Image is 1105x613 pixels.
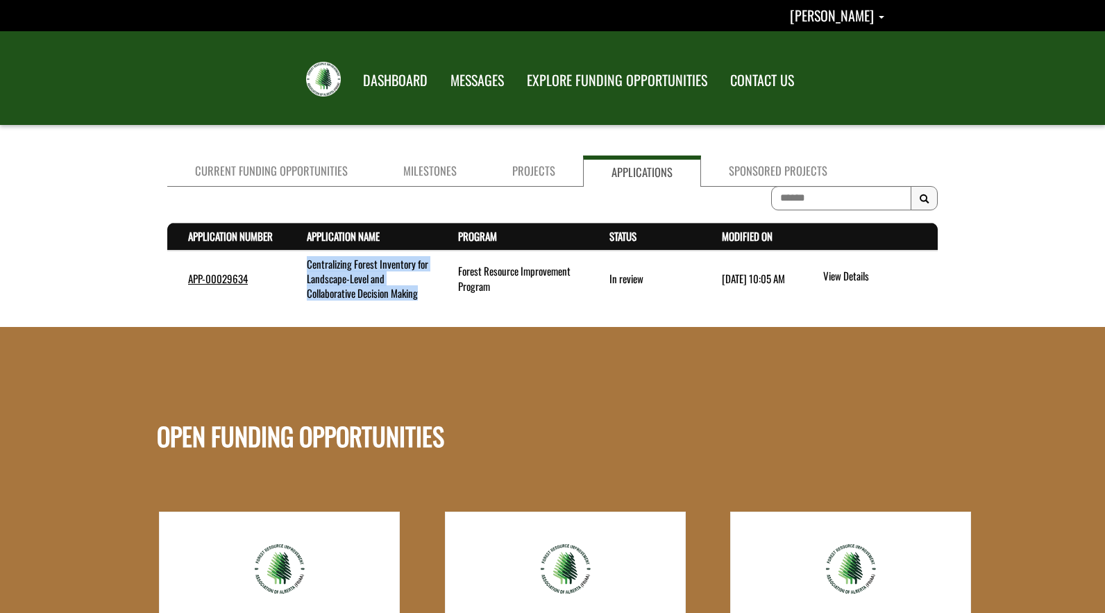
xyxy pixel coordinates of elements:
[306,62,341,96] img: FRIAA Submissions Portal
[157,342,444,450] h1: OPEN FUNDING OPPORTUNITIES
[253,543,305,595] img: friaa-logo.png
[188,228,273,244] a: Application Number
[825,543,877,595] img: friaa-logo.png
[437,251,589,307] td: Forest Resource Improvement Program
[484,156,583,187] a: Projects
[458,228,497,244] a: Program
[583,156,701,187] a: Applications
[376,156,484,187] a: Milestones
[307,228,380,244] a: Application Name
[589,251,701,307] td: In review
[722,271,785,286] time: [DATE] 10:05 AM
[188,271,248,286] a: APP-00029634
[800,224,938,251] th: Actions
[440,63,514,98] a: MESSAGES
[516,63,718,98] a: EXPLORE FUNDING OPPORTUNITIES
[167,156,376,187] a: Current Funding Opportunities
[720,63,804,98] a: CONTACT US
[790,5,884,26] a: Trina Tosh
[800,251,938,307] td: action menu
[351,59,804,98] nav: Main Navigation
[539,543,591,595] img: friaa-logo.png
[722,228,773,244] a: Modified On
[353,63,438,98] a: DASHBOARD
[911,186,938,211] button: Search Results
[609,228,636,244] a: Status
[286,251,437,307] td: Centralizing Forest Inventory for Landscape-Level and Collaborative Decision Making
[790,5,874,26] span: [PERSON_NAME]
[823,269,932,285] a: View details
[701,251,800,307] td: 9/8/2025 10:05 AM
[167,251,286,307] td: APP-00029634
[701,156,855,187] a: Sponsored Projects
